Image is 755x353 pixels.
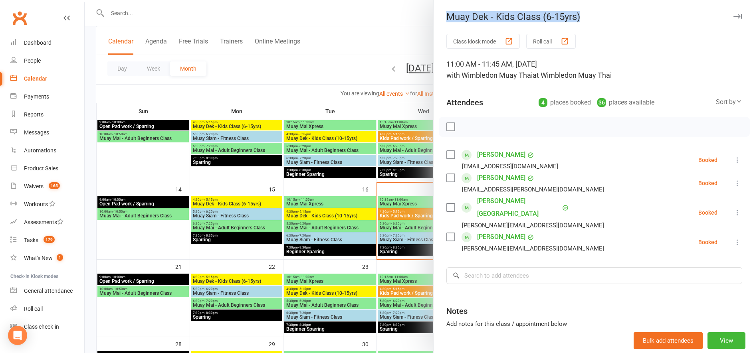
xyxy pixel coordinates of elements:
[24,57,41,64] div: People
[10,52,84,70] a: People
[24,288,73,294] div: General attendance
[477,148,525,161] a: [PERSON_NAME]
[10,88,84,106] a: Payments
[10,213,84,231] a: Assessments
[477,231,525,243] a: [PERSON_NAME]
[24,201,48,207] div: Workouts
[24,323,59,330] div: Class check-in
[707,332,745,349] button: View
[10,318,84,336] a: Class kiosk mode
[57,254,63,261] span: 1
[10,142,84,160] a: Automations
[10,8,30,28] a: Clubworx
[698,239,717,245] div: Booked
[446,71,533,79] span: with Wimbledon Muay Thai
[10,231,84,249] a: Tasks 179
[24,306,43,312] div: Roll call
[716,97,742,107] div: Sort by
[533,71,612,79] span: at Wimbledon Muay Thai
[462,243,604,254] div: [PERSON_NAME][EMAIL_ADDRESS][DOMAIN_NAME]
[24,93,49,100] div: Payments
[634,332,703,349] button: Bulk add attendees
[24,237,38,243] div: Tasks
[446,306,468,317] div: Notes
[539,97,591,108] div: places booked
[462,220,604,231] div: [PERSON_NAME][EMAIL_ADDRESS][DOMAIN_NAME]
[698,157,717,163] div: Booked
[24,255,53,261] div: What's New
[446,319,742,329] div: Add notes for this class / appointment below
[24,147,56,154] div: Automations
[10,70,84,88] a: Calendar
[24,39,52,46] div: Dashboard
[698,210,717,215] div: Booked
[10,124,84,142] a: Messages
[698,180,717,186] div: Booked
[10,106,84,124] a: Reports
[539,98,547,107] div: 4
[446,267,742,284] input: Search to add attendees
[477,195,560,220] a: [PERSON_NAME][GEOGRAPHIC_DATA]
[446,97,483,108] div: Attendees
[24,219,63,225] div: Assessments
[10,300,84,318] a: Roll call
[24,111,44,118] div: Reports
[10,160,84,177] a: Product Sales
[44,236,55,243] span: 179
[597,97,654,108] div: places available
[24,165,58,172] div: Product Sales
[10,177,84,195] a: Waivers 165
[446,34,520,49] button: Class kiosk mode
[597,98,606,107] div: 36
[526,34,576,49] button: Roll call
[10,282,84,300] a: General attendance kiosk mode
[10,249,84,267] a: What's New1
[434,11,755,22] div: Muay Dek - Kids Class (6-15yrs)
[446,59,742,81] div: 11:00 AM - 11:45 AM, [DATE]
[24,129,49,136] div: Messages
[10,195,84,213] a: Workouts
[10,34,84,52] a: Dashboard
[477,172,525,184] a: [PERSON_NAME]
[462,161,558,172] div: [EMAIL_ADDRESS][DOMAIN_NAME]
[49,182,60,189] span: 165
[24,183,44,189] div: Waivers
[462,184,604,195] div: [EMAIL_ADDRESS][PERSON_NAME][DOMAIN_NAME]
[8,326,27,345] div: Open Intercom Messenger
[24,75,47,82] div: Calendar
